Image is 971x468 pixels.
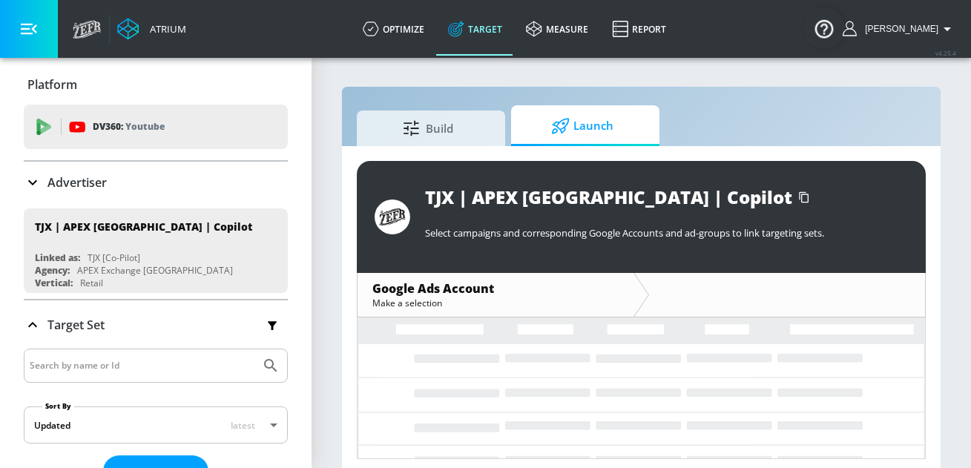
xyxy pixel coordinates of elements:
[42,401,74,411] label: Sort By
[425,226,908,240] p: Select campaigns and corresponding Google Accounts and ad-groups to link targeting sets.
[80,277,103,289] div: Retail
[600,2,678,56] a: Report
[24,105,288,149] div: DV360: Youtube
[117,18,186,40] a: Atrium
[35,220,252,234] div: TJX | APEX [GEOGRAPHIC_DATA] | Copilot
[88,251,140,264] div: TJX [Co-Pilot]
[843,20,956,38] button: [PERSON_NAME]
[24,64,288,105] div: Platform
[425,185,792,209] div: TJX | APEX [GEOGRAPHIC_DATA] | Copilot
[77,264,233,277] div: APEX Exchange [GEOGRAPHIC_DATA]
[24,300,288,349] div: Target Set
[35,264,70,277] div: Agency:
[35,277,73,289] div: Vertical:
[93,119,165,135] p: DV360:
[351,2,436,56] a: optimize
[144,22,186,36] div: Atrium
[372,111,484,146] span: Build
[859,24,938,34] span: login as: eugenia.kim@zefr.com
[24,208,288,293] div: TJX | APEX [GEOGRAPHIC_DATA] | CopilotLinked as:TJX [Co-Pilot]Agency:APEX Exchange [GEOGRAPHIC_DA...
[27,76,77,93] p: Platform
[935,49,956,57] span: v 4.25.4
[35,251,80,264] div: Linked as:
[34,419,70,432] div: Updated
[47,174,107,191] p: Advertiser
[372,297,619,309] div: Make a selection
[372,280,619,297] div: Google Ads Account
[231,419,255,432] span: latest
[526,108,639,144] span: Launch
[358,273,633,317] div: Google Ads AccountMake a selection
[30,356,254,375] input: Search by name or Id
[24,162,288,203] div: Advertiser
[436,2,514,56] a: Target
[514,2,600,56] a: measure
[125,119,165,134] p: Youtube
[803,7,845,49] button: Open Resource Center
[47,317,105,333] p: Target Set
